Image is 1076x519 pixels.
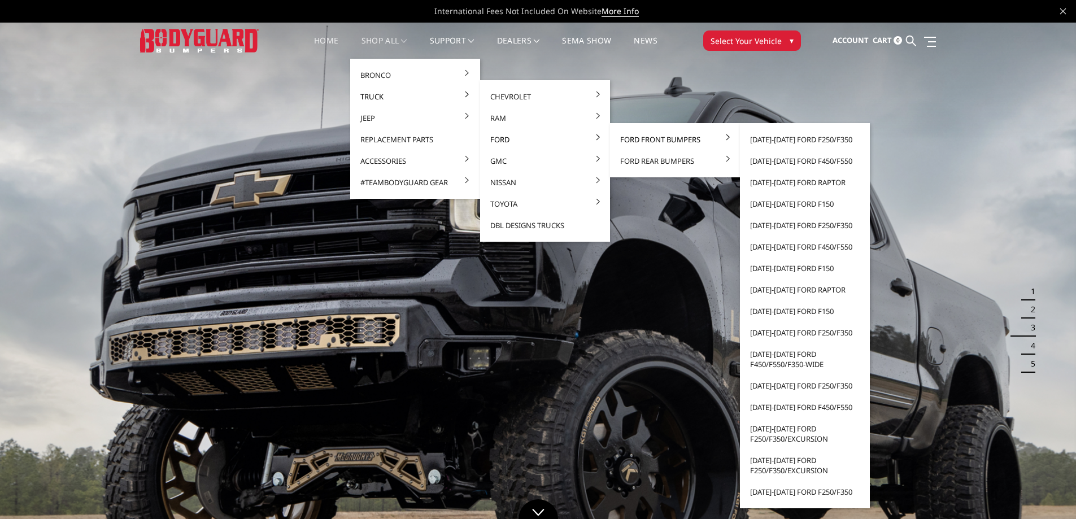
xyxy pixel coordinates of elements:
[744,129,865,150] a: [DATE]-[DATE] Ford F250/F350
[562,37,611,59] a: SEMA Show
[1024,300,1035,319] button: 2 of 5
[833,35,869,45] span: Account
[355,150,476,172] a: Accessories
[744,322,865,343] a: [DATE]-[DATE] Ford F250/F350
[634,37,657,59] a: News
[355,107,476,129] a: Jeep
[485,129,605,150] a: Ford
[894,36,902,45] span: 0
[485,193,605,215] a: Toyota
[744,418,865,450] a: [DATE]-[DATE] Ford F250/F350/Excursion
[790,34,794,46] span: ▾
[744,172,865,193] a: [DATE]-[DATE] Ford Raptor
[744,300,865,322] a: [DATE]-[DATE] Ford F150
[744,481,865,503] a: [DATE]-[DATE] Ford F250/F350
[744,193,865,215] a: [DATE]-[DATE] Ford F150
[1024,282,1035,300] button: 1 of 5
[744,375,865,396] a: [DATE]-[DATE] Ford F250/F350
[873,25,902,56] a: Cart 0
[873,35,892,45] span: Cart
[430,37,474,59] a: Support
[485,150,605,172] a: GMC
[140,29,259,52] img: BODYGUARD BUMPERS
[744,343,865,375] a: [DATE]-[DATE] Ford F450/F550/F350-wide
[485,172,605,193] a: Nissan
[711,35,782,47] span: Select Your Vehicle
[744,236,865,258] a: [DATE]-[DATE] Ford F450/F550
[744,215,865,236] a: [DATE]-[DATE] Ford F250/F350
[355,64,476,86] a: Bronco
[1024,355,1035,373] button: 5 of 5
[485,86,605,107] a: Chevrolet
[355,172,476,193] a: #TeamBodyguard Gear
[355,129,476,150] a: Replacement Parts
[1024,319,1035,337] button: 3 of 5
[1024,337,1035,355] button: 4 of 5
[519,499,558,519] a: Click to Down
[355,86,476,107] a: Truck
[744,396,865,418] a: [DATE]-[DATE] Ford F450/F550
[615,150,735,172] a: Ford Rear Bumpers
[703,30,801,51] button: Select Your Vehicle
[602,6,639,17] a: More Info
[485,107,605,129] a: Ram
[744,279,865,300] a: [DATE]-[DATE] Ford Raptor
[615,129,735,150] a: Ford Front Bumpers
[314,37,338,59] a: Home
[744,150,865,172] a: [DATE]-[DATE] Ford F450/F550
[497,37,540,59] a: Dealers
[833,25,869,56] a: Account
[361,37,407,59] a: shop all
[744,258,865,279] a: [DATE]-[DATE] Ford F150
[744,450,865,481] a: [DATE]-[DATE] Ford F250/F350/Excursion
[485,215,605,236] a: DBL Designs Trucks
